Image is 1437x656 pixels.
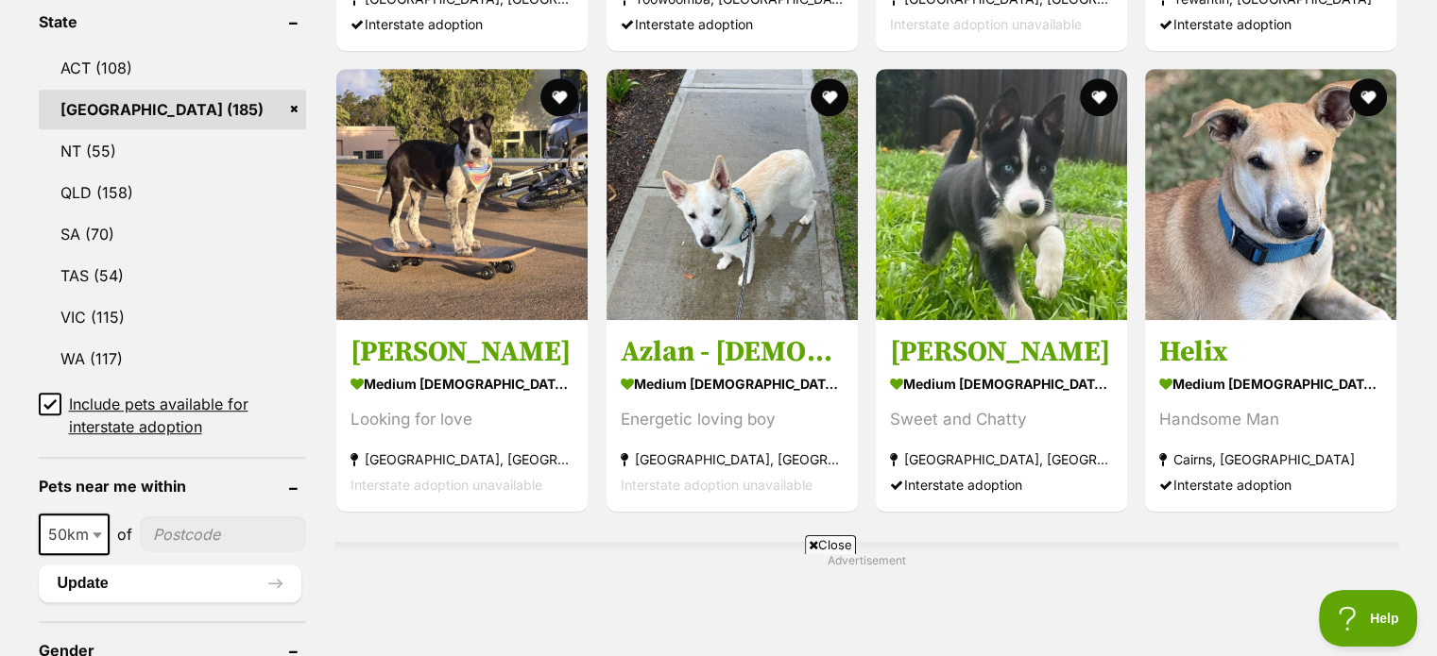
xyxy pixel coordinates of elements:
a: Include pets available for interstate adoption [39,393,307,438]
a: [PERSON_NAME] medium [DEMOGRAPHIC_DATA] Dog Looking for love [GEOGRAPHIC_DATA], [GEOGRAPHIC_DATA]... [336,320,588,512]
h3: [PERSON_NAME] [351,334,573,370]
iframe: Advertisement [375,562,1063,647]
button: Update [39,564,302,602]
a: Azlan - [DEMOGRAPHIC_DATA] Border [PERSON_NAME] medium [DEMOGRAPHIC_DATA] Dog Energetic loving bo... [607,320,858,512]
span: 50km [39,513,110,555]
strong: medium [DEMOGRAPHIC_DATA] Dog [1159,370,1382,397]
div: Interstate adoption [621,11,844,37]
header: Pets near me within [39,478,307,495]
div: Interstate adoption [890,472,1113,497]
span: Close [805,535,856,554]
div: Interstate adoption [351,11,573,37]
a: QLD (158) [39,173,307,212]
span: Interstate adoption unavailable [621,477,813,493]
img: Joe - Mixed Dog [336,69,588,320]
header: State [39,13,307,30]
span: Interstate adoption unavailable [890,16,1082,32]
h3: Azlan - [DEMOGRAPHIC_DATA] Border [PERSON_NAME] [621,334,844,370]
a: ACT (108) [39,48,307,88]
div: Handsome Man [1159,407,1382,432]
img: Azlan - 5 Month Old Border Collie X Shepherd - Border Collie x German Shepherd Dog [607,69,858,320]
a: TAS (54) [39,256,307,295]
span: Include pets available for interstate adoption [69,393,307,438]
div: Energetic loving boy [621,407,844,432]
div: Interstate adoption [1159,11,1382,37]
strong: medium [DEMOGRAPHIC_DATA] Dog [890,370,1113,397]
div: Interstate adoption [1159,472,1382,497]
div: Sweet and Chatty [890,407,1113,432]
h3: Helix [1159,334,1382,370]
strong: medium [DEMOGRAPHIC_DATA] Dog [351,370,573,397]
h3: [PERSON_NAME] [890,334,1113,370]
a: WA (117) [39,339,307,378]
button: favourite [811,78,848,116]
a: VIC (115) [39,297,307,337]
iframe: Help Scout Beacon - Open [1319,590,1418,647]
strong: [GEOGRAPHIC_DATA], [GEOGRAPHIC_DATA] [351,446,573,472]
strong: Cairns, [GEOGRAPHIC_DATA] [1159,446,1382,472]
span: Interstate adoption unavailable [351,477,542,493]
a: NT (55) [39,131,307,171]
button: favourite [541,78,579,116]
img: Yuki - Siberian Husky Dog [876,69,1127,320]
button: favourite [1080,78,1118,116]
a: SA (70) [39,214,307,254]
div: Looking for love [351,407,573,432]
img: Helix - Australian Kelpie Dog [1145,69,1396,320]
a: Helix medium [DEMOGRAPHIC_DATA] Dog Handsome Man Cairns, [GEOGRAPHIC_DATA] Interstate adoption [1145,320,1396,512]
span: 50km [41,521,108,547]
input: postcode [140,516,307,552]
span: of [117,523,132,546]
a: [GEOGRAPHIC_DATA] (185) [39,90,307,129]
a: [PERSON_NAME] medium [DEMOGRAPHIC_DATA] Dog Sweet and Chatty [GEOGRAPHIC_DATA], [GEOGRAPHIC_DATA]... [876,320,1127,512]
strong: [GEOGRAPHIC_DATA], [GEOGRAPHIC_DATA] [621,446,844,472]
button: favourite [1350,78,1388,116]
strong: medium [DEMOGRAPHIC_DATA] Dog [621,370,844,397]
strong: [GEOGRAPHIC_DATA], [GEOGRAPHIC_DATA] [890,446,1113,472]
